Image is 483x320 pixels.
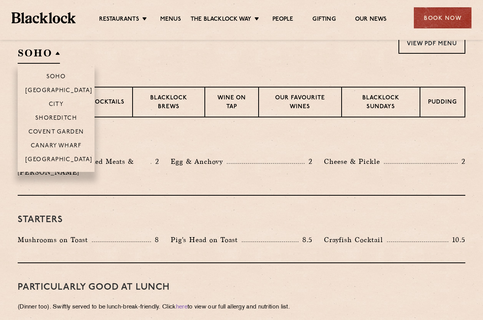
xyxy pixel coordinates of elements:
[160,16,181,24] a: Menus
[299,235,312,245] p: 8.5
[350,94,412,112] p: Blacklock Sundays
[448,235,465,245] p: 10.5
[191,16,251,24] a: The Blacklock Way
[12,12,76,23] img: BL_Textured_Logo-footer-cropped.svg
[35,115,77,123] p: Shoreditch
[267,94,333,112] p: Our favourite wines
[18,215,465,225] h3: Starters
[171,156,227,167] p: Egg & Anchovy
[141,94,197,112] p: Blacklock Brews
[46,74,66,81] p: Soho
[355,16,387,24] a: Our News
[25,87,93,95] p: [GEOGRAPHIC_DATA]
[18,137,465,147] h3: Pre Chop Bites
[312,16,335,24] a: Gifting
[31,143,81,150] p: Canary Wharf
[213,94,251,112] p: Wine on Tap
[151,157,159,167] p: 2
[49,101,64,109] p: City
[18,234,92,245] p: Mushrooms on Toast
[28,129,84,137] p: Covent Garden
[305,157,312,167] p: 2
[398,33,465,54] a: View PDF Menu
[25,157,93,164] p: [GEOGRAPHIC_DATA]
[176,304,188,310] a: here
[18,46,60,64] h2: SOHO
[99,16,139,24] a: Restaurants
[90,98,124,108] p: Cocktails
[458,157,465,167] p: 2
[151,235,159,245] p: 8
[18,302,465,313] p: (Dinner too). Swiftly served to be lunch-break-friendly. Click to view our full allergy and nutri...
[428,98,457,108] p: Pudding
[414,7,471,28] div: Book Now
[18,282,465,292] h3: PARTICULARLY GOOD AT LUNCH
[272,16,293,24] a: People
[171,234,242,245] p: Pig's Head on Toast
[324,234,387,245] p: Crayfish Cocktail
[324,156,384,167] p: Cheese & Pickle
